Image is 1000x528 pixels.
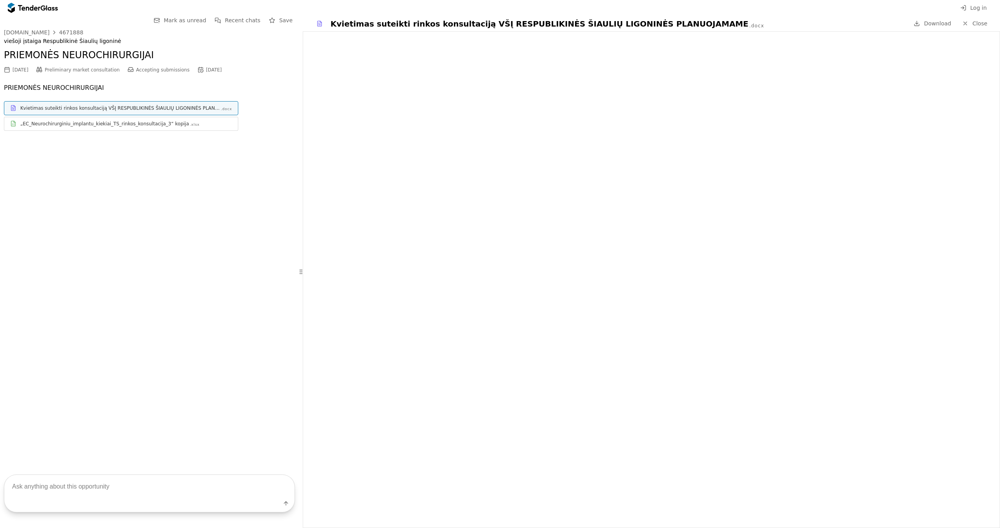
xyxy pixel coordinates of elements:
span: Accepting submissions [136,67,189,73]
div: Kvietimas suteikti rinkos konsultaciją VŠĮ RESPUBLIKINĖS ŠIAULIŲ LIGONINĖS PLANUOJAMAME [20,105,220,111]
span: Save [279,17,293,23]
span: Log in [970,5,987,11]
div: 4671888 [59,30,83,35]
h2: PRIEMONĖS NEUROCHIRURGIJAI [4,49,295,62]
span: Preliminary market consultation [45,67,120,73]
div: .docx [749,23,764,29]
div: viešoji įstaiga Respublikinė Šiaulių ligoninė [4,38,295,45]
button: Log in [958,3,989,13]
span: Download [924,20,951,27]
button: Save [267,16,295,25]
button: Recent chats [212,16,263,25]
a: Download [911,19,954,29]
div: .docx [221,107,232,112]
div: Kvietimas suteikti rinkos konsultaciją VŠĮ RESPUBLIKINĖS ŠIAULIŲ LIGONINĖS PLANUOJAMAME [330,18,748,29]
span: Mark as unread [164,17,206,23]
a: „EC_Neurochirurginiu_implantu_kiekiai_TS_rinkos_konsultacija_3“ kopija.xlsx [4,117,238,131]
a: Kvietimas suteikti rinkos konsultaciją VŠĮ RESPUBLIKINĖS ŠIAULIŲ LIGONINĖS PLANUOJAMAME.docx [4,101,238,115]
div: „EC_Neurochirurginiu_implantu_kiekiai_TS_rinkos_konsultacija_3“ kopija [20,121,189,127]
span: Recent chats [225,17,261,23]
div: [DATE] [206,67,222,73]
a: [DOMAIN_NAME]4671888 [4,29,83,36]
p: PRIEMONĖS NEUROCHIRURGIJAI [4,82,295,93]
span: Close [972,20,987,27]
div: .xlsx [190,122,200,127]
button: Mark as unread [151,16,209,25]
div: [DOMAIN_NAME] [4,30,50,35]
div: [DATE] [12,67,29,73]
a: Close [957,19,992,29]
